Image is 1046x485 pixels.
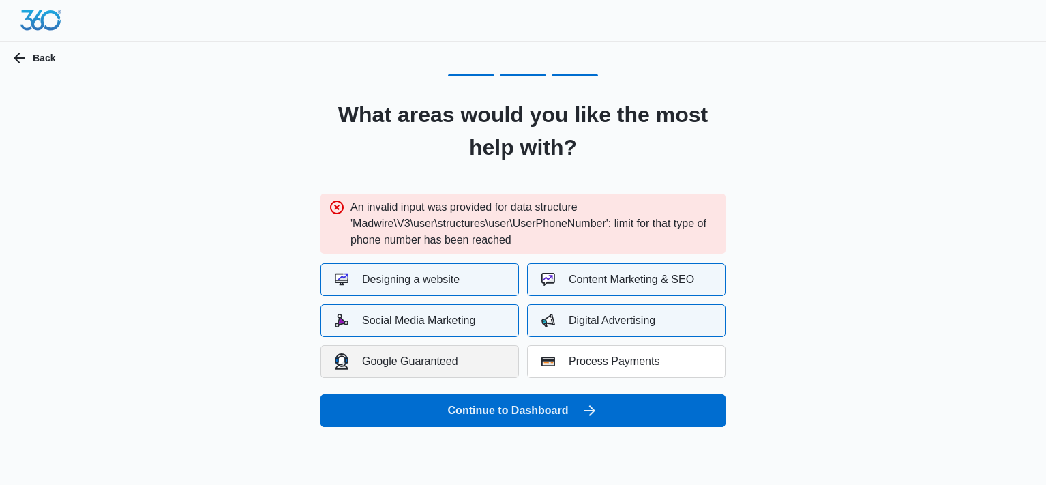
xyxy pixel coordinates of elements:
[541,355,659,368] div: Process Payments
[527,345,726,378] button: Process Payments
[320,304,519,337] button: Social Media Marketing
[320,394,726,427] button: Continue to Dashboard
[335,314,475,327] div: Social Media Marketing
[335,273,460,286] div: Designing a website
[320,263,519,296] button: Designing a website
[335,353,458,369] div: Google Guaranteed
[541,273,694,286] div: Content Marketing & SEO
[350,199,717,248] p: An invalid input was provided for data structure 'Madwire\V3\user\structures\user\UserPhoneNumber...
[527,304,726,337] button: Digital Advertising
[527,263,726,296] button: Content Marketing & SEO
[320,345,519,378] button: Google Guaranteed
[541,314,655,327] div: Digital Advertising
[320,98,726,164] h2: What areas would you like the most help with?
